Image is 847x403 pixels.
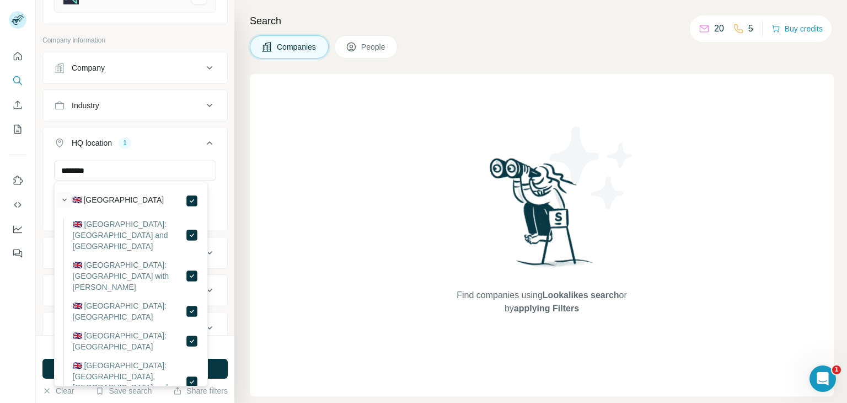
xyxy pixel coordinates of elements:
button: HQ location1 [43,130,227,161]
button: Use Surfe API [9,195,26,215]
label: 🇬🇧 [GEOGRAPHIC_DATA]: [GEOGRAPHIC_DATA] [73,330,185,352]
button: Dashboard [9,219,26,239]
button: Feedback [9,243,26,263]
button: Technologies [43,315,227,341]
button: Quick start [9,46,26,66]
span: People [361,41,387,52]
label: 🇬🇧 [GEOGRAPHIC_DATA]: [GEOGRAPHIC_DATA] [73,300,185,322]
button: Annual revenue ($) [43,240,227,266]
button: Buy credits [771,21,823,36]
button: Industry [43,92,227,119]
button: Share filters [173,385,228,396]
label: 🇬🇧 [GEOGRAPHIC_DATA]: [GEOGRAPHIC_DATA] and [GEOGRAPHIC_DATA] [73,219,185,252]
img: Surfe Illustration - Woman searching with binoculars [485,155,599,278]
img: Surfe Illustration - Stars [542,118,641,218]
p: Company information [42,35,228,45]
div: HQ location [72,137,112,149]
button: Save search [95,385,152,396]
div: Company [72,62,105,73]
iframe: Intercom live chat [810,365,836,392]
button: Search [9,71,26,91]
span: Lookalikes search [543,290,619,300]
button: Employees (size) [43,277,227,304]
label: 🇬🇧 [GEOGRAPHIC_DATA]: [GEOGRAPHIC_DATA] with [PERSON_NAME] [73,259,185,293]
span: 1 [832,365,841,374]
button: My lists [9,119,26,139]
button: Company [43,55,227,81]
label: 🇬🇧 [GEOGRAPHIC_DATA] [72,194,164,208]
div: Industry [72,100,99,111]
p: 20 [714,22,724,35]
span: Find companies using or by [453,289,630,315]
button: Enrich CSV [9,95,26,115]
p: 5 [748,22,753,35]
div: 1 [119,138,131,148]
span: applying Filters [514,304,579,313]
h4: Search [250,13,834,29]
button: Run search [42,359,228,379]
button: Use Surfe on LinkedIn [9,171,26,190]
span: Companies [277,41,317,52]
button: Clear [42,385,74,396]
